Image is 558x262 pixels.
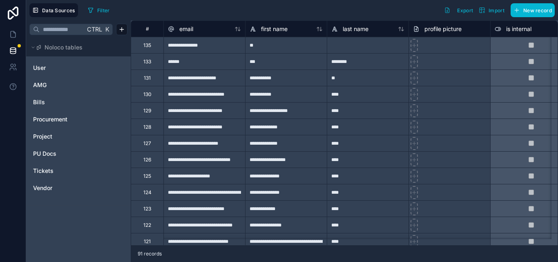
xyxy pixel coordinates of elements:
span: Procurement [33,115,67,123]
div: 122 [143,222,151,228]
div: 126 [143,157,151,163]
span: K [104,27,110,32]
button: Filter [85,4,113,16]
a: PU Docs [33,150,122,158]
button: New record [511,3,555,17]
div: 129 [143,107,151,114]
button: Data Sources [29,3,78,17]
div: User [29,61,127,74]
span: 91 records [138,251,162,257]
span: Import [489,7,504,13]
div: Tickets [29,164,127,177]
span: Bills [33,98,45,106]
div: 121 [144,238,151,245]
div: Vendor [29,181,127,195]
div: 133 [143,58,151,65]
span: Filter [97,7,110,13]
div: 127 [143,140,151,147]
span: User [33,64,46,72]
span: email [179,25,193,33]
span: Data Sources [42,7,75,13]
button: Export [441,3,476,17]
div: Bills [29,96,127,109]
div: 130 [143,91,152,98]
span: Tickets [33,167,54,175]
button: Noloco tables [29,42,123,53]
div: 131 [144,75,151,81]
span: last name [343,25,368,33]
div: 124 [143,189,152,196]
a: User [33,64,122,72]
div: # [137,26,157,32]
span: Noloco tables [45,43,83,52]
span: Vendor [33,184,52,192]
span: New record [523,7,552,13]
a: AMG [33,81,122,89]
div: Project [29,130,127,143]
a: Procurement [33,115,122,123]
div: 125 [143,173,151,179]
button: Import [476,3,507,17]
div: 135 [143,42,151,49]
a: Vendor [33,184,122,192]
span: Ctrl [86,24,103,34]
a: Tickets [33,167,122,175]
div: AMG [29,78,127,92]
span: is internal [506,25,531,33]
div: Procurement [29,113,127,126]
span: AMG [33,81,47,89]
div: PU Docs [29,147,127,160]
span: Project [33,132,52,141]
div: 128 [143,124,151,130]
a: Project [33,132,122,141]
a: New record [507,3,555,17]
span: PU Docs [33,150,56,158]
span: Export [457,7,473,13]
span: first name [261,25,288,33]
span: profile picture [424,25,462,33]
div: 123 [143,206,151,212]
a: Bills [33,98,122,106]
